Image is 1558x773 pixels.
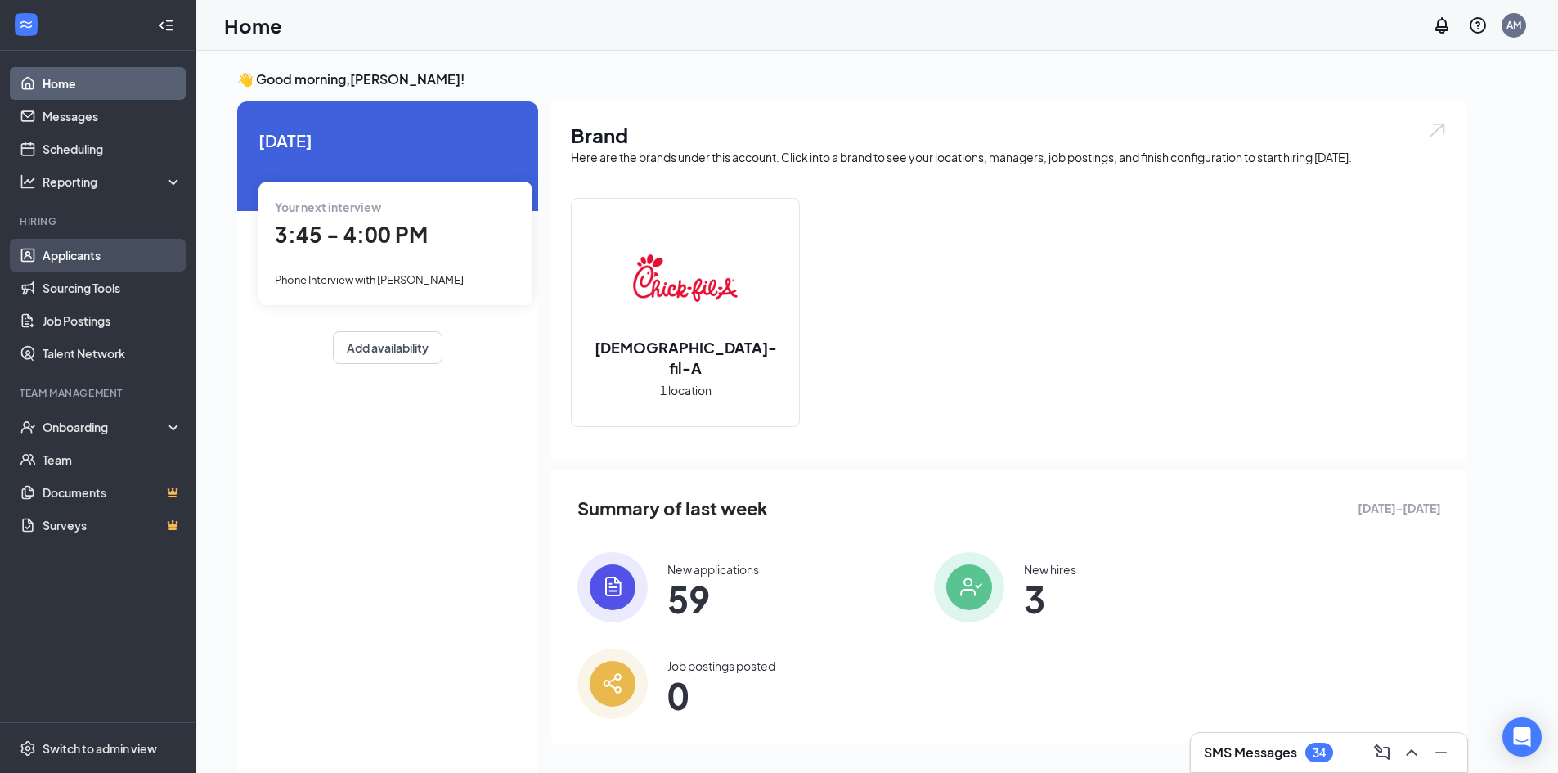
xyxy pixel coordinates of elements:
span: Summary of last week [577,494,768,523]
a: Home [43,67,182,100]
a: Sourcing Tools [43,272,182,304]
img: icon [577,552,648,622]
a: Team [43,443,182,476]
div: Reporting [43,173,183,190]
svg: WorkstreamLogo [18,16,34,33]
span: Your next interview [275,200,381,214]
div: AM [1506,18,1521,32]
span: 1 location [660,381,712,399]
svg: Notifications [1432,16,1452,35]
span: Phone Interview with [PERSON_NAME] [275,273,464,286]
div: Switch to admin view [43,740,157,757]
a: Job Postings [43,304,182,337]
svg: ChevronUp [1402,743,1421,762]
img: open.6027fd2a22e1237b5b06.svg [1426,121,1448,140]
a: Applicants [43,239,182,272]
div: Onboarding [43,419,168,435]
span: 0 [667,681,775,710]
span: 59 [667,584,759,613]
svg: ComposeMessage [1372,743,1392,762]
div: Team Management [20,386,179,400]
h1: Brand [571,121,1448,149]
img: icon [577,649,648,719]
span: [DATE] [258,128,517,153]
div: New applications [667,561,759,578]
button: ChevronUp [1399,739,1425,766]
a: DocumentsCrown [43,476,182,509]
img: Chick-fil-A [633,226,738,330]
h3: 👋 Good morning, [PERSON_NAME] ! [237,70,1467,88]
a: Talent Network [43,337,182,370]
div: 34 [1313,746,1326,760]
a: Scheduling [43,133,182,165]
div: New hires [1024,561,1076,578]
button: Minimize [1428,739,1454,766]
button: Add availability [333,331,442,364]
span: 3 [1024,584,1076,613]
h2: [DEMOGRAPHIC_DATA]-fil-A [572,337,799,378]
svg: Analysis [20,173,36,190]
a: Messages [43,100,182,133]
div: Job postings posted [667,658,775,674]
div: Hiring [20,214,179,228]
h3: SMS Messages [1204,744,1297,762]
svg: UserCheck [20,419,36,435]
img: icon [934,552,1004,622]
svg: QuestionInfo [1468,16,1488,35]
button: ComposeMessage [1369,739,1395,766]
svg: Settings [20,740,36,757]
div: Open Intercom Messenger [1502,717,1542,757]
h1: Home [224,11,282,39]
svg: Collapse [158,17,174,34]
a: SurveysCrown [43,509,182,542]
svg: Minimize [1431,743,1451,762]
div: Here are the brands under this account. Click into a brand to see your locations, managers, job p... [571,149,1448,165]
span: 3:45 - 4:00 PM [275,221,428,248]
span: [DATE] - [DATE] [1358,499,1441,517]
